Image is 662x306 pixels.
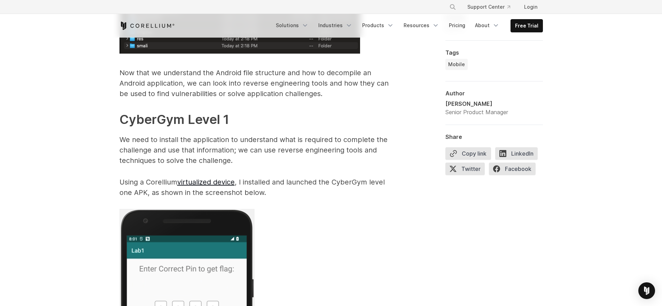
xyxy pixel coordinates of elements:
a: Resources [399,19,443,32]
a: Login [519,1,543,13]
a: Support Center [462,1,516,13]
a: Products [358,19,398,32]
div: Open Intercom Messenger [638,282,655,299]
button: Copy link [445,147,491,160]
div: Navigation Menu [441,1,543,13]
p: Now that we understand the Android file structure and how to decompile an Android application, we... [119,68,398,99]
a: virtualized device [177,178,235,186]
button: Search [446,1,459,13]
div: Share [445,133,543,140]
div: [PERSON_NAME] [445,100,508,108]
a: Twitter [445,163,489,178]
a: Mobile [445,59,468,70]
a: Corellium Home [119,22,175,30]
div: Tags [445,49,543,56]
div: Navigation Menu [272,19,543,32]
a: LinkedIn [495,147,542,163]
a: Solutions [272,19,313,32]
a: Industries [314,19,357,32]
strong: CyberGym Level 1 [119,112,229,127]
span: Facebook [489,163,536,175]
a: Pricing [445,19,469,32]
span: Twitter [445,163,485,175]
p: Using a Corellium , I installed and launched the CyberGym level one APK, as shown in the screensh... [119,177,398,198]
div: Senior Product Manager [445,108,508,116]
a: Free Trial [511,19,543,32]
span: Mobile [448,61,465,68]
p: We need to install the application to understand what is required to complete the challenge and u... [119,134,398,166]
a: Facebook [489,163,540,178]
span: LinkedIn [495,147,538,160]
a: About [471,19,504,32]
div: Author [445,90,543,97]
